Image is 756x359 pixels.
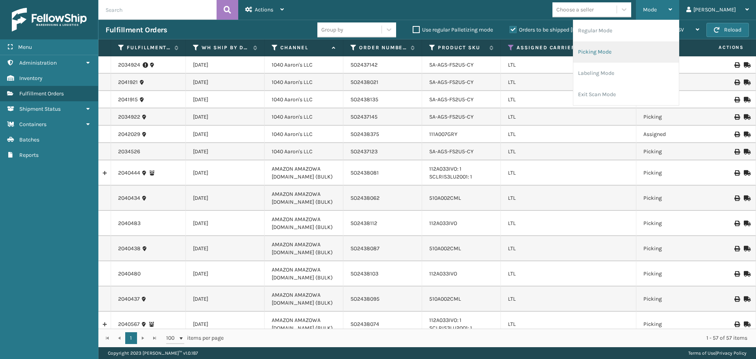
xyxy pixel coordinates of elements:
[734,296,739,302] i: Print BOL
[343,108,422,126] td: SO2437145
[573,41,679,63] li: Picking Mode
[510,26,586,33] label: Orders to be shipped [DATE]
[636,236,715,261] td: Picking
[343,126,422,143] td: SO2438375
[429,245,461,252] a: 510A002CML
[186,91,265,108] td: [DATE]
[501,160,636,186] td: LTL
[265,261,343,286] td: AMAZON AMAZOWA [DOMAIN_NAME] (BULK)
[280,44,328,51] label: Channel
[636,286,715,312] td: Picking
[343,56,422,74] td: SO2437142
[734,221,739,226] i: Print BOL
[265,186,343,211] td: AMAZON AMAZOWA [DOMAIN_NAME] (BULK)
[343,91,422,108] td: SO2438135
[235,334,747,342] div: 1 - 57 of 57 items
[501,91,636,108] td: LTL
[255,6,273,13] span: Actions
[643,6,657,13] span: Mode
[438,44,485,51] label: Product SKU
[265,312,343,337] td: AMAZON AMAZOWA [DOMAIN_NAME] (BULK)
[118,61,140,69] a: 2034924
[118,113,140,121] a: 2034922
[556,6,594,14] div: Choose a seller
[694,41,749,54] span: Actions
[501,261,636,286] td: LTL
[106,25,167,35] h3: Fulfillment Orders
[501,286,636,312] td: LTL
[501,56,636,74] td: LTL
[429,173,472,180] a: SCLRIS3LU2001: 1
[265,143,343,160] td: 1040 Aaron's LLC
[19,136,39,143] span: Batches
[186,261,265,286] td: [DATE]
[501,312,636,337] td: LTL
[573,20,679,41] li: Regular Mode
[734,322,739,327] i: Print BOL
[265,236,343,261] td: AMAZON AMAZOWA [DOMAIN_NAME] (BULK)
[501,74,636,91] td: LTL
[166,332,224,344] span: items per page
[186,108,265,126] td: [DATE]
[744,322,749,327] i: Mark as Shipped
[265,91,343,108] td: 1040 Aaron's LLC
[636,211,715,236] td: Picking
[343,211,422,236] td: SO2438112
[429,113,474,120] a: SA-AGS-FS2U5-CY
[734,97,739,102] i: Print BOL
[636,126,715,143] td: Assigned
[734,195,739,201] i: Print BOL
[186,186,265,211] td: [DATE]
[343,143,422,160] td: SO2437123
[118,295,140,303] a: 2040437
[734,170,739,176] i: Print BOL
[19,106,61,112] span: Shipment Status
[744,221,749,226] i: Mark as Shipped
[118,96,138,104] a: 2041915
[688,347,747,359] div: |
[186,211,265,236] td: [DATE]
[265,56,343,74] td: 1040 Aaron's LLC
[744,296,749,302] i: Mark as Shipped
[202,44,249,51] label: WH Ship By Date
[413,26,493,33] label: Use regular Palletizing mode
[734,132,739,137] i: Print BOL
[18,44,32,50] span: Menu
[343,261,422,286] td: SO2438103
[19,75,43,82] span: Inventory
[186,160,265,186] td: [DATE]
[429,220,457,227] a: 112A033IVO
[734,114,739,120] i: Print BOL
[265,74,343,91] td: 1040 Aaron's LLC
[265,211,343,236] td: AMAZON AMAZOWA [DOMAIN_NAME] (BULK)
[517,44,621,51] label: Assigned Carrier Service
[343,236,422,261] td: SO2438087
[359,44,407,51] label: Order Number
[118,245,141,253] a: 2040438
[744,149,749,154] i: Mark as Shipped
[429,61,474,68] a: SA-AGS-FS2U5-CY
[501,108,636,126] td: LTL
[573,63,679,84] li: Labeling Mode
[19,121,46,128] span: Containers
[734,80,739,85] i: Print BOL
[186,286,265,312] td: [DATE]
[744,271,749,277] i: Mark as Shipped
[744,97,749,102] i: Mark as Shipped
[186,236,265,261] td: [DATE]
[744,80,749,85] i: Mark as Shipped
[636,312,715,337] td: Picking
[429,96,474,103] a: SA-AGS-FS2U5-CY
[734,246,739,251] i: Print BOL
[717,350,747,356] a: Privacy Policy
[343,160,422,186] td: SO2438081
[706,23,749,37] button: Reload
[19,90,64,97] span: Fulfillment Orders
[265,126,343,143] td: 1040 Aaron's LLC
[429,148,474,155] a: SA-AGS-FS2U5-CY
[501,143,636,160] td: LTL
[636,143,715,160] td: Picking
[118,130,140,138] a: 2042029
[501,236,636,261] td: LTL
[744,62,749,68] i: Mark as Shipped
